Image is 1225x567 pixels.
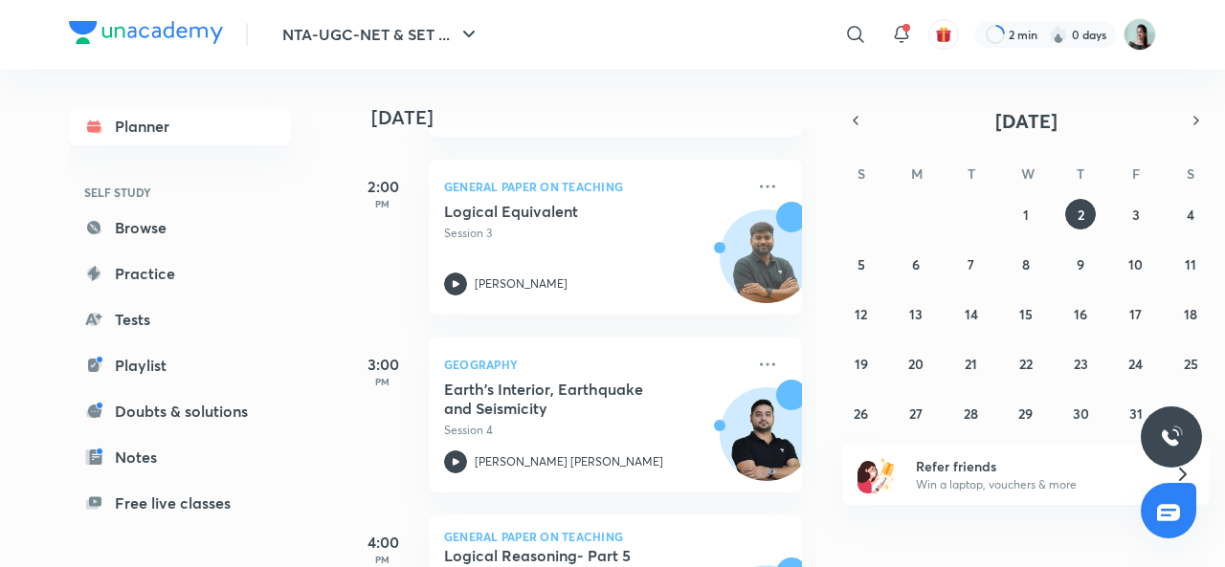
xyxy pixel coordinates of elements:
[908,355,924,373] abbr: October 20, 2025
[846,348,877,379] button: October 19, 2025
[901,348,931,379] button: October 20, 2025
[444,175,745,198] p: General Paper on Teaching
[444,225,745,242] p: Session 3
[444,353,745,376] p: Geography
[1184,305,1197,323] abbr: October 18, 2025
[909,305,923,323] abbr: October 13, 2025
[69,254,291,293] a: Practice
[916,456,1151,476] h6: Refer friends
[1132,164,1140,183] abbr: Friday
[475,275,568,293] p: [PERSON_NAME]
[909,404,923,423] abbr: October 27, 2025
[69,438,291,476] a: Notes
[1011,298,1041,329] button: October 15, 2025
[956,348,987,379] button: October 21, 2025
[1187,164,1194,183] abbr: Saturday
[1175,298,1206,329] button: October 18, 2025
[345,531,421,554] h5: 4:00
[69,21,223,44] img: Company Logo
[69,346,291,384] a: Playlist
[1021,164,1035,183] abbr: Wednesday
[1129,404,1143,423] abbr: October 31, 2025
[69,392,291,430] a: Doubts & solutions
[857,255,865,273] abbr: October 5, 2025
[345,353,421,376] h5: 3:00
[956,398,987,428] button: October 28, 2025
[1011,199,1041,229] button: October 1, 2025
[1160,425,1183,448] img: ttu
[1019,305,1033,323] abbr: October 15, 2025
[1018,404,1033,423] abbr: October 29, 2025
[1011,398,1041,428] button: October 29, 2025
[1184,355,1198,373] abbr: October 25, 2025
[444,546,682,565] h5: Logical Reasoning- Part 5
[1074,355,1088,373] abbr: October 23, 2025
[271,15,492,54] button: NTA-UGC-NET & SET ...
[444,531,787,542] p: General Paper on Teaching
[444,422,745,439] p: Session 4
[1022,255,1030,273] abbr: October 8, 2025
[869,107,1183,134] button: [DATE]
[1175,199,1206,229] button: October 4, 2025
[1121,199,1151,229] button: October 3, 2025
[846,398,877,428] button: October 26, 2025
[911,164,923,183] abbr: Monday
[857,455,896,493] img: referral
[964,404,978,423] abbr: October 28, 2025
[1077,255,1084,273] abbr: October 9, 2025
[1132,206,1140,224] abbr: October 3, 2025
[345,175,421,198] h5: 2:00
[1073,404,1089,423] abbr: October 30, 2025
[1023,206,1029,224] abbr: October 1, 2025
[1078,206,1084,224] abbr: October 2, 2025
[956,249,987,279] button: October 7, 2025
[69,300,291,338] a: Tests
[69,484,291,522] a: Free live classes
[846,249,877,279] button: October 5, 2025
[901,249,931,279] button: October 6, 2025
[995,108,1058,134] span: [DATE]
[444,202,682,221] h5: Logical Equivalent
[1175,348,1206,379] button: October 25, 2025
[1077,164,1084,183] abbr: Thursday
[721,398,813,490] img: Avatar
[1121,398,1151,428] button: October 31, 2025
[1121,249,1151,279] button: October 10, 2025
[1011,348,1041,379] button: October 22, 2025
[854,404,868,423] abbr: October 26, 2025
[1074,305,1087,323] abbr: October 16, 2025
[721,220,813,312] img: Avatar
[968,164,975,183] abbr: Tuesday
[965,355,977,373] abbr: October 21, 2025
[846,298,877,329] button: October 12, 2025
[1185,255,1196,273] abbr: October 11, 2025
[855,355,868,373] abbr: October 19, 2025
[1011,249,1041,279] button: October 8, 2025
[69,21,223,49] a: Company Logo
[69,176,291,208] h6: SELF STUDY
[69,107,291,145] a: Planner
[928,19,959,50] button: avatar
[1128,255,1143,273] abbr: October 10, 2025
[965,305,978,323] abbr: October 14, 2025
[912,255,920,273] abbr: October 6, 2025
[345,554,421,565] p: PM
[956,298,987,329] button: October 14, 2025
[1065,398,1096,428] button: October 30, 2025
[69,208,291,247] a: Browse
[1121,298,1151,329] button: October 17, 2025
[1019,355,1033,373] abbr: October 22, 2025
[371,106,821,129] h4: [DATE]
[855,305,867,323] abbr: October 12, 2025
[857,164,865,183] abbr: Sunday
[444,380,682,418] h5: Earth's Interior, Earthquake and Seismicity
[916,476,1151,493] p: Win a laptop, vouchers & more
[1065,199,1096,229] button: October 2, 2025
[901,398,931,428] button: October 27, 2025
[475,453,663,470] p: [PERSON_NAME] [PERSON_NAME]
[1187,206,1194,224] abbr: October 4, 2025
[1175,249,1206,279] button: October 11, 2025
[345,198,421,209] p: PM
[968,255,974,273] abbr: October 7, 2025
[935,26,952,43] img: avatar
